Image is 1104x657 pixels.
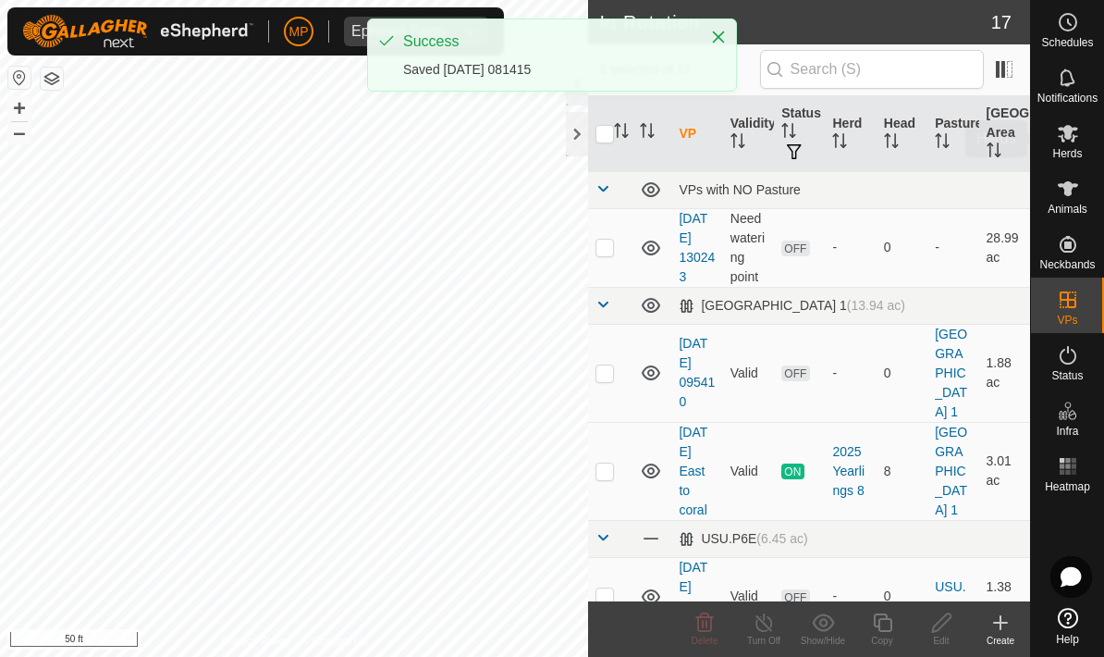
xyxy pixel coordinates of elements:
div: - [832,238,868,257]
div: Edit [912,634,971,648]
a: Privacy Policy [221,633,290,650]
button: Reset Map [8,67,31,89]
td: 1.88 ac [979,324,1030,422]
span: Infra [1056,426,1078,437]
div: - [832,587,868,606]
th: Herd [825,96,876,172]
div: Success [403,31,692,53]
img: Gallagher Logo [22,15,253,48]
span: Help [1056,634,1079,645]
th: Head [877,96,927,172]
a: Contact Us [313,633,367,650]
span: (13.94 ac) [847,298,905,313]
input: Search (S) [760,50,984,89]
div: Ephiram Farm [351,24,445,39]
span: 17 [991,8,1012,36]
a: [DATE] 130243 [679,211,715,284]
a: Help [1031,601,1104,652]
div: - [832,364,868,383]
td: 0 [877,557,927,636]
a: [GEOGRAPHIC_DATA] 1 [935,327,967,419]
th: Status [774,96,825,172]
th: Pasture [927,96,978,172]
span: ON [781,464,803,479]
span: Heatmap [1045,481,1090,492]
div: VPs with NO Pasture [679,182,1023,197]
span: Neckbands [1039,259,1095,270]
p-sorticon: Activate to sort [987,145,1001,160]
div: Saved [DATE] 081415 [403,60,692,80]
span: Delete [692,636,718,646]
th: VP [671,96,722,172]
a: USU.P6E [935,579,965,614]
span: OFF [781,366,809,381]
td: 8 [877,422,927,520]
td: 3.01 ac [979,422,1030,520]
a: [DATE] East to coral [679,425,707,517]
div: Show/Hide [793,634,853,648]
td: 1.38 ac [979,557,1030,636]
span: OFF [781,241,809,256]
span: Animals [1048,204,1087,215]
span: Ephiram Farm [344,17,452,46]
div: Copy [853,634,912,648]
div: Create [971,634,1030,648]
span: Notifications [1037,93,1098,104]
span: Schedules [1041,37,1093,48]
a: [GEOGRAPHIC_DATA] 1 [935,425,967,517]
th: [GEOGRAPHIC_DATA] Area [979,96,1030,172]
a: [DATE] 124838 [679,560,715,633]
button: + [8,97,31,119]
p-sorticon: Activate to sort [884,136,899,151]
button: Close [705,24,731,50]
span: MP [289,22,309,42]
div: dropdown trigger [452,17,489,46]
p-sorticon: Activate to sort [614,126,629,141]
a: [DATE] 095410 [679,336,715,409]
span: (6.45 ac) [756,531,807,546]
p-sorticon: Activate to sort [640,126,655,141]
td: Valid [723,557,774,636]
button: – [8,121,31,143]
span: Status [1051,370,1083,381]
p-sorticon: Activate to sort [935,136,950,151]
td: Need watering point [723,208,774,287]
div: 2025 Yearlings 8 [832,442,868,501]
td: Valid [723,422,774,520]
td: Valid [723,324,774,422]
span: Herds [1052,148,1082,159]
p-sorticon: Activate to sort [781,126,796,141]
td: - [927,208,978,287]
div: USU.P6E [679,531,807,547]
td: 28.99 ac [979,208,1030,287]
p-sorticon: Activate to sort [730,136,745,151]
span: VPs [1057,315,1077,326]
h2: In Rotation [599,11,990,33]
th: Validity [723,96,774,172]
button: Map Layers [41,68,63,90]
div: Turn Off [734,634,793,648]
p-sorticon: Activate to sort [832,136,847,151]
td: 0 [877,208,927,287]
td: 0 [877,324,927,422]
span: OFF [781,589,809,605]
div: [GEOGRAPHIC_DATA] 1 [679,298,904,314]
